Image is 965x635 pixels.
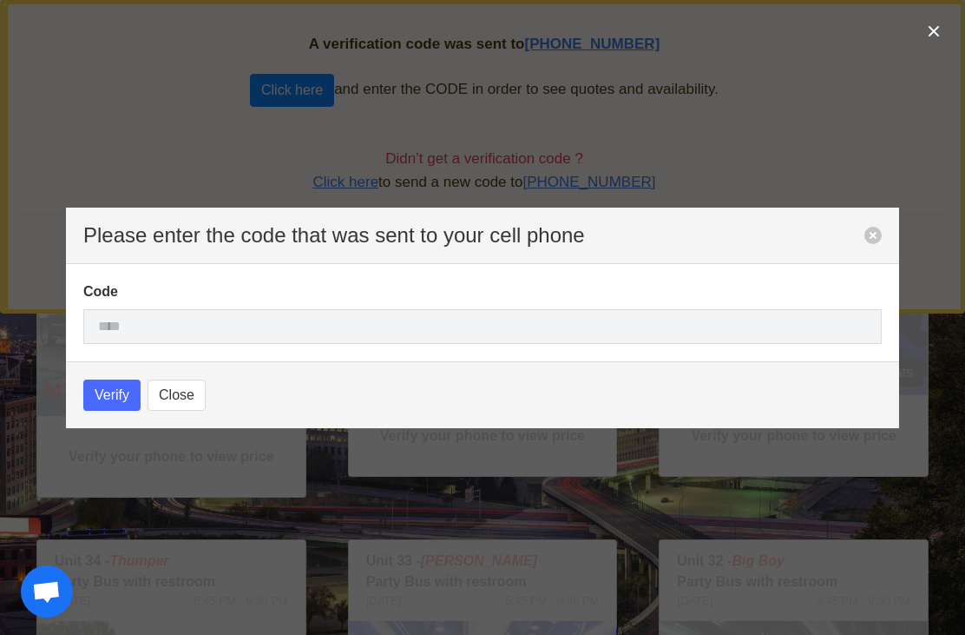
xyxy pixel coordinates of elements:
[83,281,882,302] label: Code
[95,385,129,406] span: Verify
[83,225,864,246] p: Please enter the code that was sent to your cell phone
[83,380,141,411] button: Verify
[148,380,206,411] button: Close
[159,385,194,406] span: Close
[21,566,73,618] a: Open chat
